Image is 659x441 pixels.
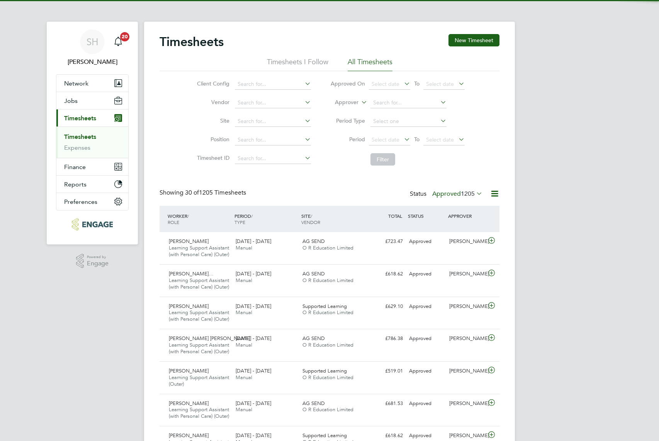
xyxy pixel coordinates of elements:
span: O R Education Limited [302,244,353,251]
span: TYPE [234,219,245,225]
span: Select date [426,80,454,87]
div: [PERSON_NAME] [446,332,486,345]
div: Approved [406,300,446,313]
nav: Main navigation [47,22,138,244]
input: Search for... [235,116,311,127]
span: [PERSON_NAME]… [169,270,214,277]
span: [DATE] - [DATE] [236,335,271,342]
span: Powered by [87,254,109,260]
span: Select date [372,136,399,143]
div: £519.01 [366,365,406,378]
input: Search for... [235,153,311,164]
span: Supported Learning [302,432,347,439]
input: Search for... [235,135,311,145]
span: To [412,134,422,144]
span: 20 [120,32,129,41]
span: TOTAL [388,213,402,219]
span: SH [87,37,99,47]
div: [PERSON_NAME] [446,235,486,248]
span: [DATE] - [DATE] [236,432,271,439]
div: [PERSON_NAME] [446,300,486,313]
span: Learning Support Assistant (with Personal Care) (Outer) [169,342,229,355]
span: / [251,213,253,219]
span: Stacey Huntley [56,57,129,67]
span: 30 of [185,189,199,197]
div: Timesheets [56,126,128,158]
label: Approved [432,190,482,198]
span: Select date [372,80,399,87]
span: [DATE] - [DATE] [236,367,271,374]
span: AG SEND [302,238,325,244]
span: / [311,213,312,219]
label: Approved On [330,80,365,87]
span: [PERSON_NAME] [PERSON_NAME] [169,335,250,342]
input: Search for... [235,79,311,90]
span: Learning Support Assistant (with Personal Care) (Outer) [169,406,229,419]
div: [PERSON_NAME] [446,365,486,378]
span: Manual [236,342,252,348]
a: Expenses [64,144,90,151]
a: Powered byEngage [76,254,109,268]
span: Learning Support Assistant (with Personal Care) (Outer) [169,277,229,290]
a: Go to home page [56,218,129,231]
div: £723.47 [366,235,406,248]
span: Network [64,80,88,87]
span: Timesheets [64,115,96,122]
label: Vendor [195,99,229,106]
div: Approved [406,365,446,378]
a: Timesheets [64,133,96,140]
button: Timesheets [56,109,128,126]
div: [PERSON_NAME] [446,397,486,410]
div: APPROVER [446,209,486,223]
div: Approved [406,332,446,345]
input: Search for... [235,97,311,108]
div: Showing [160,189,248,197]
span: 1205 Timesheets [185,189,246,197]
div: £681.53 [366,397,406,410]
div: [PERSON_NAME] [446,268,486,280]
span: [DATE] - [DATE] [236,400,271,407]
div: PERIOD [233,209,299,229]
span: [DATE] - [DATE] [236,270,271,277]
span: Manual [236,374,252,381]
input: Search for... [370,97,447,108]
span: [PERSON_NAME] [169,367,209,374]
div: Approved [406,397,446,410]
span: VENDOR [301,219,320,225]
span: / [187,213,189,219]
span: O R Education Limited [302,374,353,381]
span: Manual [236,244,252,251]
label: Client Config [195,80,229,87]
span: Preferences [64,198,97,205]
span: Manual [236,277,252,284]
span: AG SEND [302,400,325,407]
div: Approved [406,268,446,280]
span: Supported Learning [302,367,347,374]
span: Learning Support Assistant (with Personal Care) (Outer) [169,244,229,258]
li: All Timesheets [348,57,392,71]
label: Approver [324,99,358,106]
span: Learning Support Assistant (with Personal Care) (Outer) [169,309,229,322]
span: Learning Support Assistant (Outer) [169,374,229,387]
span: Select date [426,136,454,143]
span: AG SEND [302,335,325,342]
input: Select one [370,116,447,127]
li: Timesheets I Follow [267,57,328,71]
span: ROLE [168,219,179,225]
span: Engage [87,260,109,267]
a: SH[PERSON_NAME] [56,29,129,67]
a: 20 [110,29,126,54]
label: Timesheet ID [195,154,229,161]
div: £618.62 [366,268,406,280]
span: [PERSON_NAME] [169,432,209,439]
span: Finance [64,163,86,171]
span: Manual [236,309,252,316]
span: Manual [236,406,252,413]
label: Site [195,117,229,124]
button: Network [56,75,128,92]
button: Preferences [56,193,128,210]
span: [DATE] - [DATE] [236,303,271,309]
div: £786.38 [366,332,406,345]
button: Finance [56,158,128,175]
div: SITE [299,209,366,229]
